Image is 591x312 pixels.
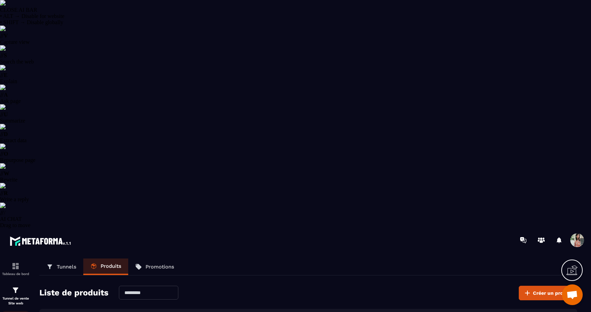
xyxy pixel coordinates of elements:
[39,259,83,275] a: Tunnels
[2,296,29,306] p: Tunnel de vente Site web
[57,264,76,270] p: Tunnels
[101,263,121,269] p: Produits
[10,235,72,247] img: logo
[2,272,29,276] p: Tableau de bord
[533,290,573,296] span: Créer un produit
[519,286,577,300] button: Créer un produit
[11,286,20,294] img: formation
[2,281,29,311] a: formationformationTunnel de vente Site web
[146,264,174,270] p: Promotions
[39,286,109,300] h2: Liste de produits
[128,259,181,275] a: Promotions
[2,257,29,281] a: formationformationTableau de bord
[562,284,583,305] div: Ouvrir le chat
[11,262,20,270] img: formation
[83,259,128,275] a: Produits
